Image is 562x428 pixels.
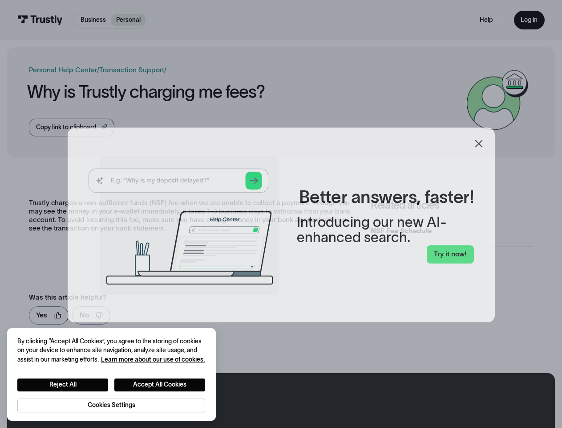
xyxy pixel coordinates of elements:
div: Cookie banner [7,328,216,421]
a: Try it now! [426,245,473,263]
button: Accept All Cookies [114,379,205,391]
div: By clicking “Accept All Cookies”, you agree to the storing of cookies on your device to enhance s... [17,337,205,365]
div: Introducing our new AI-enhanced search. [296,215,473,246]
a: More information about your privacy, opens in a new tab [101,356,205,363]
h2: Better answers, faster! [299,187,473,208]
button: Reject All [17,379,108,391]
button: Cookies Settings [17,399,205,412]
div: Privacy [17,337,205,412]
